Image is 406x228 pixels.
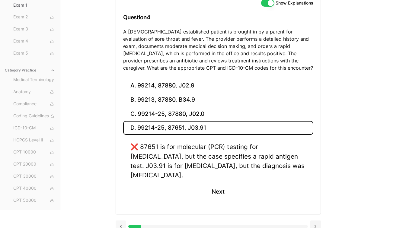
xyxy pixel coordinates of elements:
[13,89,55,95] span: Anatomy
[11,172,58,181] button: CPT 30000
[11,87,58,97] button: Anatomy
[11,160,58,169] button: CPT 20000
[13,38,55,45] span: Exam 4
[11,147,58,157] button: CPT 10000
[123,8,313,26] h3: Question 4
[130,142,306,180] div: ❌ 87651 is for molecular (PCR) testing for [MEDICAL_DATA], but the case specifies a rapid antigen...
[123,79,313,93] button: A. 99214, 87880, J02.9
[13,50,55,57] span: Exam 5
[11,111,58,121] button: Coding Guidelines
[11,99,58,109] button: Compliance
[13,101,55,107] span: Compliance
[11,75,58,85] button: Medical Terminology
[11,123,58,133] button: ICD-10-CM
[13,161,55,168] span: CPT 20000
[13,173,55,180] span: CPT 30000
[2,65,58,75] button: Category Practice
[204,183,232,200] button: Next
[11,24,58,34] button: Exam 3
[13,125,55,131] span: ICD-10-CM
[123,93,313,107] button: B. 99213, 87880, B34.9
[13,14,55,21] span: Exam 2
[13,77,55,83] span: Medical Terminology
[13,149,55,156] span: CPT 10000
[13,113,55,119] span: Coding Guidelines
[11,36,58,46] button: Exam 4
[11,196,58,205] button: CPT 50000
[123,121,313,135] button: D. 99214-25, 87651, J03.91
[11,184,58,193] button: CPT 40000
[11,49,58,58] button: Exam 5
[13,26,55,33] span: Exam 3
[13,137,55,144] span: HCPCS Level II
[13,185,55,192] span: CPT 40000
[13,2,55,8] span: Exam 1
[276,1,313,5] label: Show Explanations
[11,0,58,10] button: Exam 1
[13,197,55,204] span: CPT 50000
[123,28,313,71] p: A [DEMOGRAPHIC_DATA] established patient is brought in by a parent for evaluation of sore throat ...
[11,135,58,145] button: HCPCS Level II
[123,107,313,121] button: C. 99214-25, 87880, J02.0
[11,12,58,22] button: Exam 2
